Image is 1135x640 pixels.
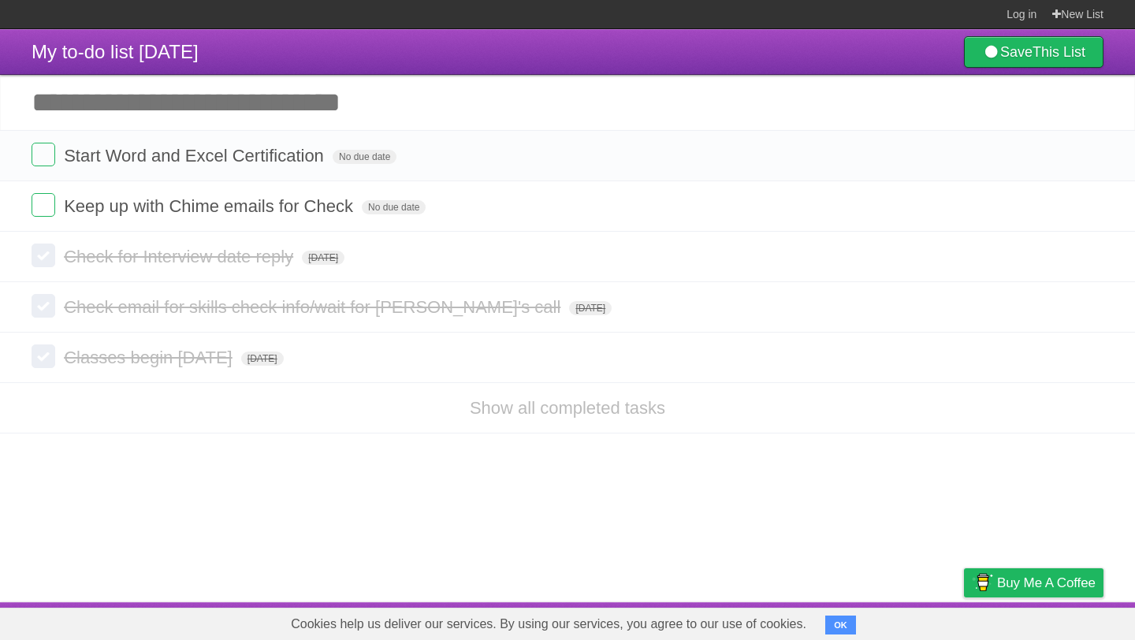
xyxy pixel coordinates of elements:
[806,606,870,636] a: Developers
[890,606,925,636] a: Terms
[32,143,55,166] label: Done
[241,352,284,366] span: [DATE]
[943,606,984,636] a: Privacy
[997,569,1096,597] span: Buy me a coffee
[825,616,856,634] button: OK
[333,150,396,164] span: No due date
[275,608,822,640] span: Cookies help us deliver our services. By using our services, you agree to our use of cookies.
[32,193,55,217] label: Done
[64,297,564,317] span: Check email for skills check info/wait for [PERSON_NAME]'s call
[1033,44,1085,60] b: This List
[302,251,344,265] span: [DATE]
[64,348,236,367] span: Classes begin [DATE]
[470,398,665,418] a: Show all completed tasks
[972,569,993,596] img: Buy me a coffee
[32,41,199,62] span: My to-do list [DATE]
[64,146,328,166] span: Start Word and Excel Certification
[569,301,612,315] span: [DATE]
[64,247,297,266] span: Check for Interview date reply
[964,568,1103,597] a: Buy me a coffee
[754,606,787,636] a: About
[64,196,357,216] span: Keep up with Chime emails for Check
[362,200,426,214] span: No due date
[964,36,1103,68] a: SaveThis List
[32,344,55,368] label: Done
[32,244,55,267] label: Done
[1004,606,1103,636] a: Suggest a feature
[32,294,55,318] label: Done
